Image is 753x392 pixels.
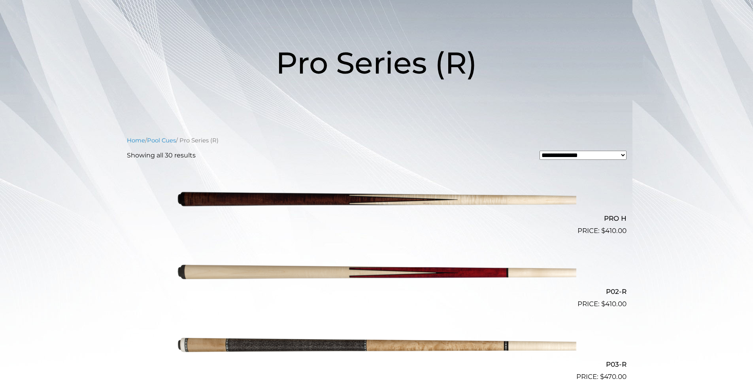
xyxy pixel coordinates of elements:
[601,300,627,308] bdi: 410.00
[127,137,145,144] a: Home
[540,151,627,160] select: Shop order
[177,167,576,233] img: PRO H
[127,284,627,299] h2: P02-R
[601,227,605,235] span: $
[127,151,196,160] p: Showing all 30 results
[177,239,576,306] img: P02-R
[601,227,627,235] bdi: 410.00
[127,239,627,309] a: P02-R $410.00
[177,312,576,379] img: P03-R
[600,373,604,381] span: $
[127,211,627,226] h2: PRO H
[127,167,627,236] a: PRO H $410.00
[600,373,627,381] bdi: 470.00
[127,312,627,382] a: P03-R $470.00
[601,300,605,308] span: $
[147,137,176,144] a: Pool Cues
[127,357,627,372] h2: P03-R
[127,136,627,145] nav: Breadcrumb
[276,44,477,81] span: Pro Series (R)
